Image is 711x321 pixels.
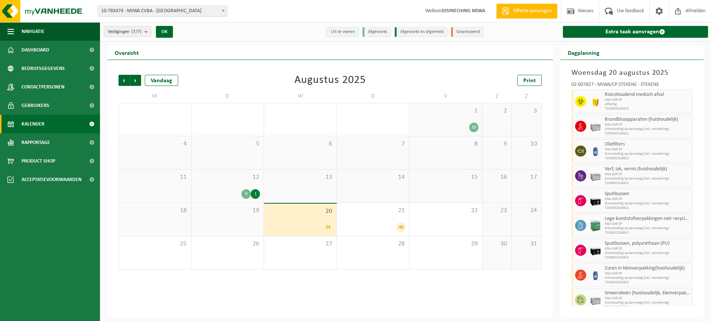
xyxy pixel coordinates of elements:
[590,270,601,281] img: PB-OT-0120-HPE-00-02
[605,131,691,136] span: T250002326922
[195,240,260,248] span: 26
[486,240,508,248] span: 30
[605,247,691,251] span: KGA Colli CP
[560,45,607,60] h2: Dagplanning
[605,271,691,276] span: KGA Colli CP
[483,90,512,103] td: Z
[496,4,557,19] a: Offerte aanvragen
[341,140,406,148] span: 7
[486,107,508,115] span: 2
[605,216,691,222] span: Lege kunststofverpakkingen niet recycleerbaar
[590,294,601,305] img: PB-LB-0680-HPE-GY-11
[590,170,601,181] img: PB-LB-0680-HPE-GY-11
[605,251,691,255] span: Omwisseling op aanvraag (incl. verwerking)
[605,206,691,210] span: T250002326922
[605,280,691,285] span: T250002326922
[590,121,601,132] img: PB-LB-0680-HPE-GY-11
[486,140,508,148] span: 9
[123,207,187,215] span: 18
[118,75,130,86] span: Vorige
[605,201,691,206] span: Omwisseling op aanvraag (incl. verwerking)
[605,222,691,226] span: KGA Colli CP
[605,231,691,235] span: T250002326922
[130,75,141,86] span: Volgende
[341,207,406,215] span: 21
[605,156,691,161] span: T250002326922
[605,98,691,102] span: KGA Colli CP
[21,41,49,59] span: Dashboard
[21,78,64,96] span: Contactpersonen
[571,82,693,90] div: 02-007827 - MIWA/CP STEKENE - STEKENE
[396,223,405,232] div: 46
[515,173,537,181] span: 17
[21,22,44,41] span: Navigatie
[605,191,691,197] span: Spuitbussen
[605,107,691,111] span: T250002326925
[605,197,691,201] span: KGA Colli CP
[156,26,173,38] button: OK
[21,170,81,189] span: Acceptatievoorwaarden
[512,90,541,103] td: Z
[337,90,410,103] td: D
[98,6,227,17] span: 10-783474 - MIWA CVBA - SINT-NIKLAAS
[605,177,691,181] span: Omwisseling op aanvraag (incl. verwerking)
[294,75,366,86] div: Augustus 2025
[515,240,537,248] span: 31
[413,140,478,148] span: 8
[410,90,483,103] td: V
[605,255,691,260] span: T250002326922
[605,147,691,152] span: KGA Colli CP
[605,123,691,127] span: KGA Colli CP
[605,226,691,231] span: Omwisseling op aanvraag (incl. verwerking)
[195,173,260,181] span: 12
[605,92,691,98] span: Risicohoudend medisch afval
[118,90,191,103] td: M
[605,172,691,177] span: KGA Colli CP
[108,26,141,37] span: Vestigingen
[341,173,406,181] span: 14
[590,96,601,107] img: LP-SB-00050-HPE-22
[21,152,55,170] span: Product Shop
[590,195,601,206] img: PB-LB-0680-HPE-BK-11
[523,78,536,84] span: Print
[413,173,478,181] span: 15
[363,27,391,37] li: Afgewerkt
[195,140,260,148] span: 5
[517,75,542,86] a: Print
[571,67,693,78] h3: Woensdag 20 augustus 2025
[123,140,187,148] span: 4
[563,26,708,38] a: Extra taak aanvragen
[324,223,333,232] div: 24
[21,59,65,78] span: Bedrijfsgegevens
[241,189,251,199] div: 9
[413,240,478,248] span: 29
[413,207,478,215] span: 22
[145,75,178,86] div: Vandaag
[590,146,601,157] img: PB-OT-0120-HPE-00-02
[98,6,227,16] span: 10-783474 - MIWA CVBA - SINT-NIKLAAS
[104,26,151,37] button: Vestigingen(7/7)
[605,141,691,147] span: Oliefilters
[515,140,537,148] span: 10
[515,207,537,215] span: 24
[515,107,537,115] span: 3
[268,140,333,148] span: 6
[264,90,337,103] td: W
[469,123,478,132] div: 10
[191,90,264,103] td: D
[590,220,601,232] img: PB-HB-1400-HPE-GN-11
[442,8,485,14] strong: DISPATCHING MIWA
[123,240,187,248] span: 25
[131,29,141,34] count: (7/7)
[605,301,691,305] span: Omwisseling op aanvraag (incl. verwerking)
[21,96,49,115] span: Gebruikers
[21,115,44,133] span: Kalender
[451,27,484,37] li: Geannuleerd
[486,207,508,215] span: 23
[511,7,554,15] span: Offerte aanvragen
[605,181,691,185] span: T250002326922
[107,45,146,60] h2: Overzicht
[268,173,333,181] span: 13
[605,265,691,271] span: Zuren in kleinverpakking(huishoudelijk)
[605,152,691,156] span: Omwisseling op aanvraag (incl. verwerking)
